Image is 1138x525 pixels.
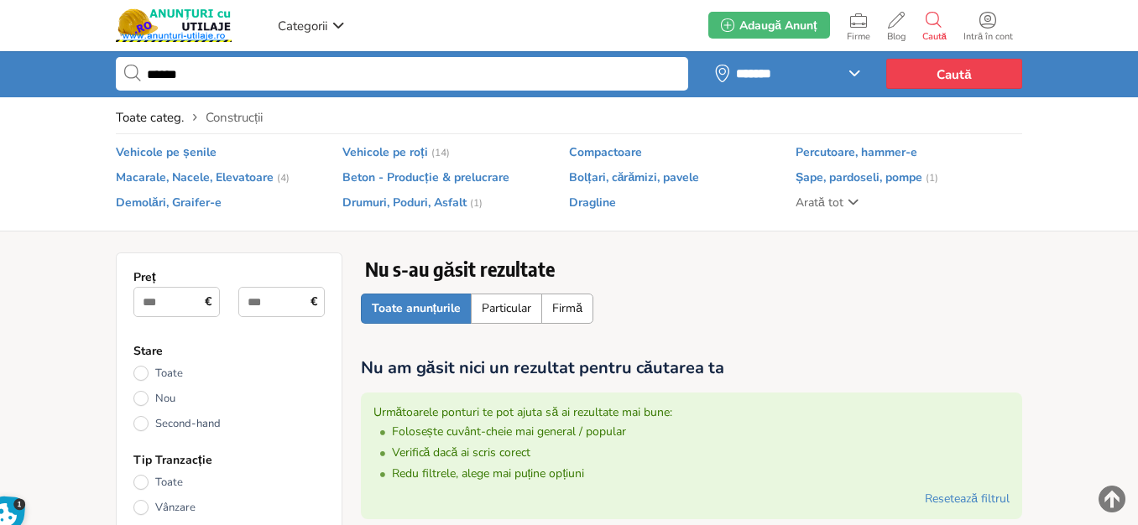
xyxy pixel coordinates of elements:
a: Toate [133,366,325,381]
em: (1) [926,170,938,185]
em: (14) [431,145,450,160]
span: Caută [914,32,955,42]
a: Beton - Producție & prelucrare [342,168,509,188]
a: Vânzare [133,500,325,515]
div: Următoarele ponturi te pot ajuta să ai rezultate mai bune: [373,405,1010,420]
h2: Tip Tranzacție [133,453,325,468]
span: Firme [838,32,879,42]
span: Intră în cont [955,32,1021,42]
img: Anunturi-Utilaje.RO [116,8,232,42]
div: Verifică dacă ai scris corect [373,445,1010,462]
a: Particular [471,294,542,324]
a: Demolări, Graifer-e [116,193,222,213]
span: Șape, pardoseli, pompe [796,170,922,185]
span: Vehicole pe șenile [116,145,217,160]
span: Arată tot [796,195,843,211]
a: Nou [133,391,325,406]
a: Resetează filtrul [925,491,1010,507]
a: Intră în cont [955,8,1021,42]
a: Arată tot [796,193,859,213]
a: Second-hand [133,416,325,431]
span: Percutoare, hammer-e [796,145,917,160]
img: scroll-to-top.png [1099,486,1125,512]
a: Șape, pardoseli, pompe (1) [796,168,938,188]
a: Categorii [274,13,349,38]
h2: Stare [133,344,325,359]
a: Firmă [541,294,593,324]
span: Blog [879,32,914,42]
a: Adaugă Anunț [708,12,829,39]
div: Redu filtrele, alege mai puține opțiuni [373,466,1010,483]
span: € [201,289,217,314]
button: Caută [886,59,1022,89]
span: Dragline [569,195,616,211]
a: Toate [133,475,325,490]
a: Macarale, Nacele, Elevatoare (4) [116,168,290,188]
a: Compactoare [569,143,642,163]
span: Drumuri, Poduri, Asfalt [342,195,467,211]
a: Vehicole pe șenile [116,143,217,163]
em: (1) [470,195,483,211]
a: Drumuri, Poduri, Asfalt (1) [342,193,483,213]
span: 1 [13,498,26,511]
span: € [305,289,322,314]
span: Bolțari, cărămizi, pavele [569,170,699,185]
a: Vehicole pe roți (14) [342,143,450,163]
a: Dragline [569,193,616,213]
span: Demolări, Graifer-e [116,195,222,211]
div: Folosește cuvânt-cheie mai general / popular [373,424,1010,441]
span: Adaugă Anunț [739,18,817,34]
a: Toate anunțurile [361,294,472,324]
h2: Preț [133,270,325,285]
a: Bolțari, cărămizi, pavele [569,168,699,188]
span: Beton - Producție & prelucrare [342,170,509,185]
span: Vehicole pe roți [342,145,428,160]
span: Macarale, Nacele, Elevatoare [116,170,274,185]
a: Blog [879,8,914,42]
a: Toate categ. [116,110,184,125]
em: (4) [277,170,290,185]
a: Firme [838,8,879,42]
span: Compactoare [569,145,642,160]
span: Nu am găsit nici un rezultat pentru căutarea ta [361,361,1022,376]
a: Percutoare, hammer-e [796,143,917,163]
h1: Nu s-au găsit rezultate [365,257,555,280]
a: Caută [914,8,955,42]
span: Construcții [206,109,263,126]
span: Categorii [278,18,327,34]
